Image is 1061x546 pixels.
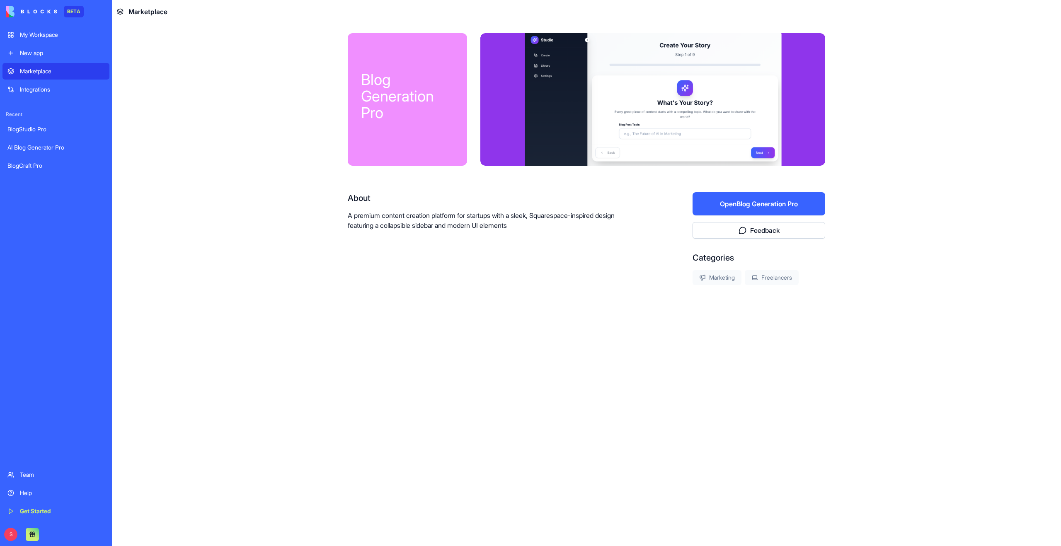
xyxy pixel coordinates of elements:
[693,222,825,239] button: Feedback
[693,270,741,285] div: Marketing
[2,81,109,98] a: Integrations
[7,125,104,133] div: BlogStudio Pro
[361,71,454,121] div: Blog Generation Pro
[2,121,109,138] a: BlogStudio Pro
[20,67,104,75] div: Marketplace
[693,252,825,263] div: Categories
[745,270,799,285] div: Freelancers
[20,49,104,57] div: New app
[20,471,104,479] div: Team
[7,162,104,170] div: BlogCraft Pro
[4,528,17,541] span: S
[7,143,104,152] div: AI Blog Generator Pro
[2,63,109,80] a: Marketplace
[348,192,640,204] div: About
[2,111,109,118] span: Recent
[20,85,104,94] div: Integrations
[2,485,109,501] a: Help
[2,466,109,483] a: Team
[64,6,84,17] div: BETA
[128,7,167,17] span: Marketplace
[2,157,109,174] a: BlogCraft Pro
[2,503,109,519] a: Get Started
[20,31,104,39] div: My Workspace
[693,192,825,215] button: OpenBlog Generation Pro
[20,489,104,497] div: Help
[20,507,104,515] div: Get Started
[348,210,640,230] p: A premium content creation platform for startups with a sleek, Squarespace-inspired design featur...
[2,27,109,43] a: My Workspace
[6,6,84,17] a: BETA
[2,45,109,61] a: New app
[6,6,57,17] img: logo
[2,139,109,156] a: AI Blog Generator Pro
